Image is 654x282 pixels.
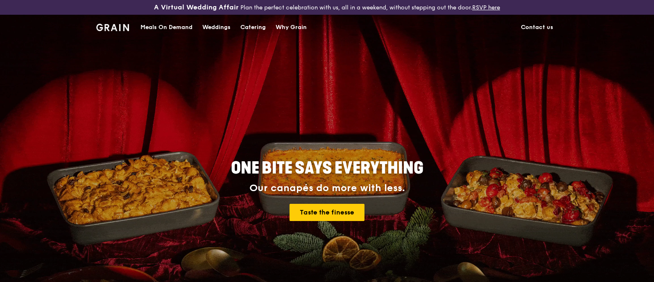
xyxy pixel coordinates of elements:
[96,24,129,31] img: Grain
[140,15,192,40] div: Meals On Demand
[96,14,129,39] a: GrainGrain
[180,183,475,194] div: Our canapés do more with less.
[271,15,312,40] a: Why Grain
[231,158,423,178] span: ONE BITE SAYS EVERYTHING
[197,15,235,40] a: Weddings
[290,204,364,221] a: Taste the finesse
[235,15,271,40] a: Catering
[472,4,500,11] a: RSVP here
[154,3,239,11] h3: A Virtual Wedding Affair
[240,15,266,40] div: Catering
[109,3,545,11] div: Plan the perfect celebration with us, all in a weekend, without stepping out the door.
[516,15,558,40] a: Contact us
[202,15,231,40] div: Weddings
[276,15,307,40] div: Why Grain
